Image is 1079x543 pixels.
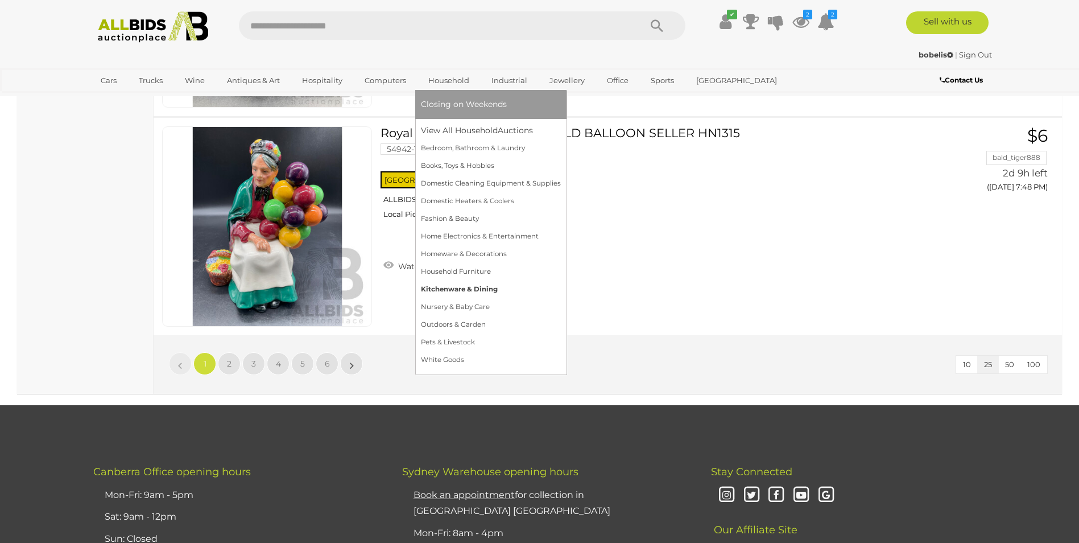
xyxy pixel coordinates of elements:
[963,360,971,369] span: 10
[92,11,215,43] img: Allbids.com.au
[276,359,281,369] span: 4
[316,352,338,375] a: 6
[381,257,465,274] a: Watch this item
[956,356,978,373] button: 10
[131,71,170,90] a: Trucks
[204,359,206,369] span: 1
[1027,360,1040,369] span: 100
[484,71,535,90] a: Industrial
[1005,360,1014,369] span: 50
[402,466,578,478] span: Sydney Warehouse opening hours
[803,10,812,19] i: 2
[168,127,367,326] img: 54942-16a.jpeg
[414,489,515,500] u: Book an appointment
[940,76,983,84] b: Contact Us
[817,11,834,32] a: 2
[227,359,231,369] span: 2
[93,466,251,478] span: Canberra Office opening hours
[998,356,1021,373] button: 50
[643,71,681,90] a: Sports
[325,359,330,369] span: 6
[218,352,241,375] a: 2
[919,50,953,59] strong: bobelis
[600,71,636,90] a: Office
[629,11,685,40] button: Search
[169,352,192,375] a: «
[242,352,265,375] a: 3
[414,489,610,517] a: Book an appointmentfor collection in [GEOGRAPHIC_DATA] [GEOGRAPHIC_DATA]
[828,10,837,19] i: 2
[984,360,992,369] span: 25
[177,71,212,90] a: Wine
[267,352,290,375] a: 4
[977,356,999,373] button: 25
[717,11,734,32] a: ✔
[711,466,792,478] span: Stay Connected
[906,11,989,34] a: Sell with us
[251,359,256,369] span: 3
[940,74,986,87] a: Contact Us
[955,50,957,59] span: |
[711,507,797,536] span: Our Affiliate Site
[542,71,592,90] a: Jewellery
[357,71,414,90] a: Computers
[291,352,314,375] a: 5
[220,71,287,90] a: Antiques & Art
[689,71,784,90] a: [GEOGRAPHIC_DATA]
[717,486,737,505] i: Instagram
[300,359,305,369] span: 5
[1020,356,1047,373] button: 100
[421,71,477,90] a: Household
[919,50,955,59] a: bobelis
[816,486,836,505] i: Google
[792,11,809,32] a: 2
[295,71,350,90] a: Hospitality
[742,486,762,505] i: Twitter
[791,486,811,505] i: Youtube
[766,486,786,505] i: Facebook
[102,484,374,507] li: Mon-Fri: 9am - 5pm
[102,506,374,528] li: Sat: 9am - 12pm
[919,126,1051,198] a: $6 bald_tiger888 2d 9h left ([DATE] 7:48 PM)
[727,10,737,19] i: ✔
[93,71,124,90] a: Cars
[959,50,992,59] a: Sign Out
[340,352,363,375] a: »
[193,352,216,375] a: 1
[389,126,902,228] a: Royal Doulton Figurine - the OLD BALLOON SELLER HN1315 54942-16 [GEOGRAPHIC_DATA] Taren Point ALL...
[1027,125,1048,146] span: $6
[395,261,462,271] span: Watch this item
